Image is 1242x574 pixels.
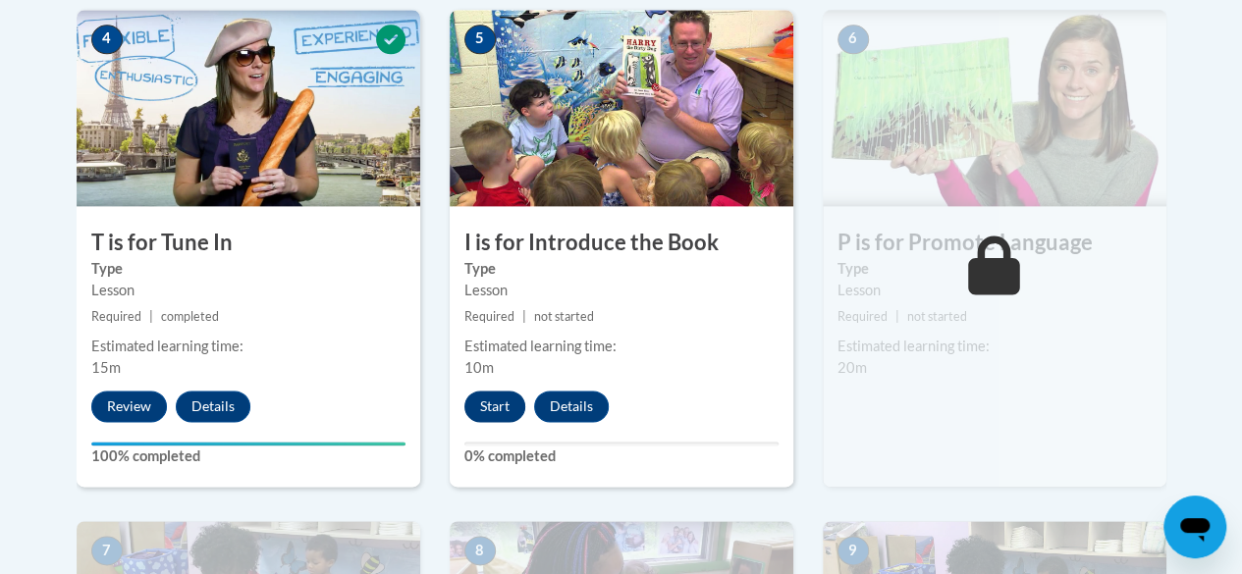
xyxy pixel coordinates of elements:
[91,445,405,467] label: 100% completed
[534,309,594,324] span: not started
[837,536,869,565] span: 9
[823,10,1166,206] img: Course Image
[91,309,141,324] span: Required
[534,391,609,422] button: Details
[837,309,888,324] span: Required
[907,309,967,324] span: not started
[464,309,514,324] span: Required
[837,359,867,376] span: 20m
[464,280,779,301] div: Lesson
[464,445,779,467] label: 0% completed
[450,10,793,206] img: Course Image
[176,391,250,422] button: Details
[91,442,405,445] div: Your progress
[91,25,123,54] span: 4
[895,309,899,324] span: |
[149,309,153,324] span: |
[837,280,1152,301] div: Lesson
[77,10,420,206] img: Course Image
[837,25,869,54] span: 6
[823,228,1166,258] h3: P is for Promote Language
[161,309,219,324] span: completed
[91,336,405,357] div: Estimated learning time:
[464,25,496,54] span: 5
[91,258,405,280] label: Type
[464,258,779,280] label: Type
[91,280,405,301] div: Lesson
[522,309,526,324] span: |
[464,536,496,565] span: 8
[464,359,494,376] span: 10m
[464,391,525,422] button: Start
[91,391,167,422] button: Review
[91,536,123,565] span: 7
[450,228,793,258] h3: I is for Introduce the Book
[1163,496,1226,558] iframe: Button to launch messaging window
[91,359,121,376] span: 15m
[837,258,1152,280] label: Type
[837,336,1152,357] div: Estimated learning time:
[464,336,779,357] div: Estimated learning time:
[77,228,420,258] h3: T is for Tune In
